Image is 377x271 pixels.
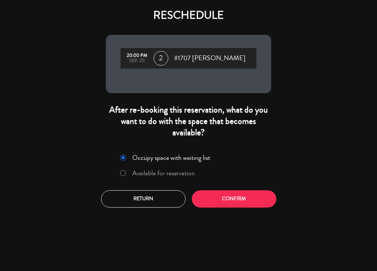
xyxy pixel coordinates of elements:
[154,51,168,66] span: 2
[192,190,276,208] button: Confirm
[124,58,150,63] div: Sep, 20
[132,170,195,176] label: Available for reservation
[124,53,150,58] div: 20:00 PM
[174,53,245,64] span: #1707 [PERSON_NAME]
[132,154,210,161] label: Occupy space with waiting list
[106,104,271,139] div: After re-booking this reservation, what do you want to do with the space that becomes available?
[106,9,271,22] h4: RESCHEDULE
[101,190,186,208] button: Return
